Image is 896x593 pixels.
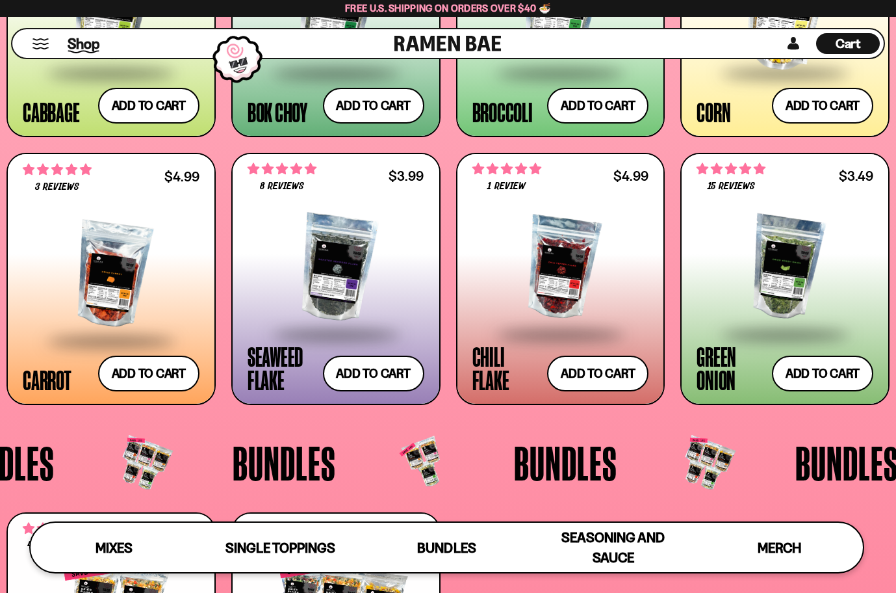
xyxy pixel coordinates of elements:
button: Add to cart [323,356,424,391]
div: Green Onion [697,345,765,391]
span: 8 reviews [260,181,304,192]
span: 4.63 stars [248,520,316,537]
span: Bundles [514,439,617,487]
button: Add to cart [323,88,424,124]
span: Merch [758,540,801,556]
span: 5.00 stars [248,161,316,178]
span: 5.00 stars [697,161,765,178]
span: Bundles [233,439,336,487]
button: Add to cart [98,88,199,124]
a: 5.00 stars 1 review $4.99 Chili Flake Add to cart [456,153,665,404]
div: Broccoli [472,100,533,124]
a: Single Toppings [197,523,363,572]
a: Shop [68,32,99,55]
button: Mobile Menu Trigger [32,38,49,49]
div: Seaweed Flake [248,345,316,391]
span: Mixes [96,540,133,556]
div: $4.99 [164,170,199,183]
a: 5.00 stars 8 reviews $3.99 Seaweed Flake Add to cart [231,153,441,404]
span: Bundles [417,540,476,556]
span: 4.71 stars [23,520,92,537]
a: Merch [697,523,863,572]
div: $3.99 [389,170,424,182]
div: Chili Flake [472,345,541,391]
a: Cart [816,29,880,58]
span: Free U.S. Shipping on Orders over $40 🍜 [345,2,551,14]
span: Cart [836,36,861,51]
a: Seasoning and Sauce [530,523,697,572]
div: Corn [697,100,730,124]
div: Bok Choy [248,100,307,124]
div: $3.49 [839,170,873,182]
span: 5.00 stars [472,161,541,178]
span: Shop [68,34,99,53]
div: Carrot [23,368,71,391]
button: Add to cart [547,356,648,391]
button: Add to cart [772,88,873,124]
span: 1 review [487,181,525,192]
a: Mixes [31,523,197,572]
button: Add to cart [98,356,199,391]
button: Add to cart [772,356,873,391]
span: 4845 reviews [27,540,87,551]
a: Bundles [363,523,530,572]
span: Seasoning and Sauce [561,529,665,566]
span: 15 reviews [708,181,755,192]
span: 5.00 stars [23,161,92,178]
span: Single Toppings [225,540,335,556]
span: 3 reviews [35,182,79,192]
div: $4.99 [613,170,648,182]
div: Cabbage [23,100,79,124]
button: Add to cart [547,88,648,124]
a: 5.00 stars 15 reviews $3.49 Green Onion Add to cart [680,153,890,404]
a: 5.00 stars 3 reviews $4.99 Carrot Add to cart [6,153,216,404]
